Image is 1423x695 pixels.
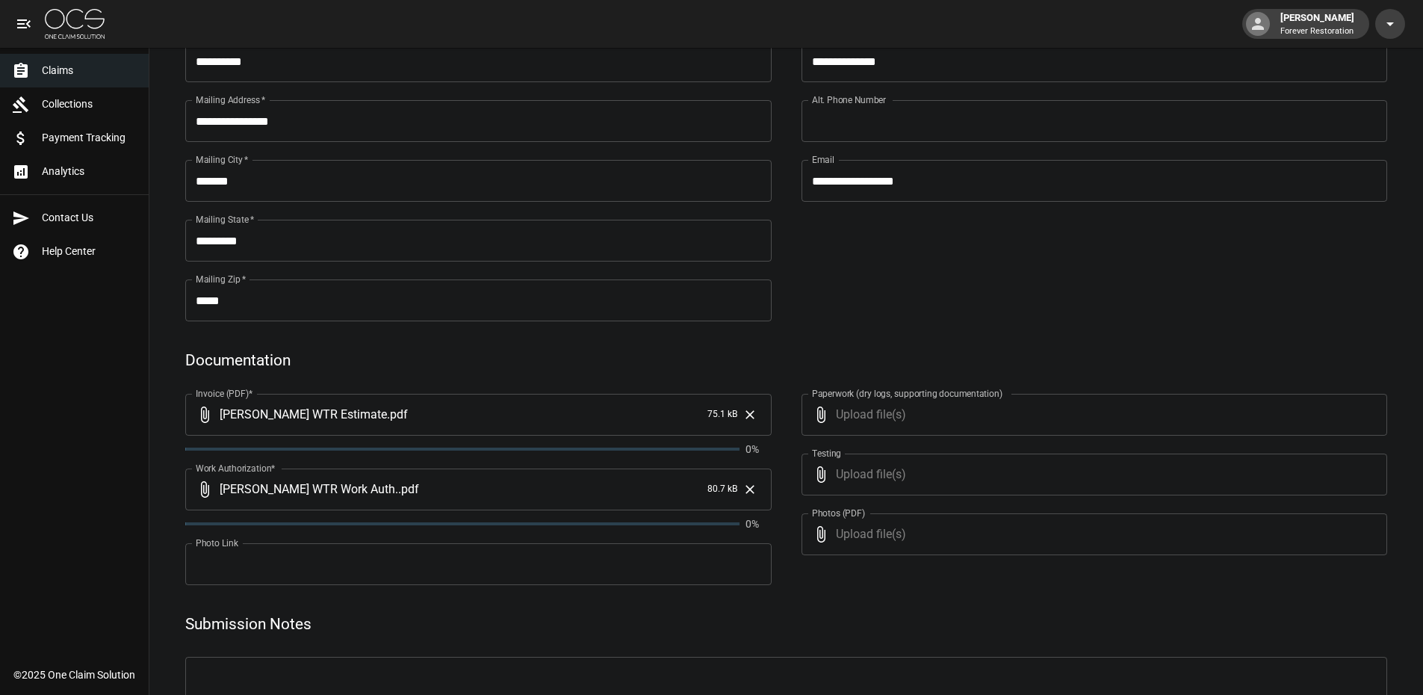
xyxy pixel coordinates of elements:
[13,667,135,682] div: © 2025 One Claim Solution
[42,96,137,112] span: Collections
[398,481,419,498] span: . pdf
[196,273,247,285] label: Mailing Zip
[196,93,265,106] label: Mailing Address
[812,387,1002,400] label: Paperwork (dry logs, supporting documentation)
[836,394,1348,436] span: Upload file(s)
[836,513,1348,555] span: Upload file(s)
[745,442,772,457] p: 0%
[196,213,254,226] label: Mailing State
[42,130,137,146] span: Payment Tracking
[812,93,886,106] label: Alt. Phone Number
[42,210,137,226] span: Contact Us
[42,244,137,259] span: Help Center
[812,153,834,166] label: Email
[739,478,761,501] button: Clear
[1274,10,1360,37] div: [PERSON_NAME]
[196,537,238,549] label: Photo Link
[220,481,398,498] span: [PERSON_NAME] WTR Work Auth.
[387,406,408,423] span: . pdf
[836,454,1348,495] span: Upload file(s)
[196,153,249,166] label: Mailing City
[745,516,772,531] p: 0%
[812,447,841,460] label: Testing
[42,63,137,78] span: Claims
[196,387,253,400] label: Invoice (PDF)*
[707,407,737,422] span: 75.1 kB
[9,9,39,39] button: open drawer
[1280,25,1354,38] p: Forever Restoration
[45,9,105,39] img: ocs-logo-white-transparent.png
[707,482,737,497] span: 80.7 kB
[739,404,761,426] button: Clear
[812,507,865,519] label: Photos (PDF)
[220,406,387,423] span: [PERSON_NAME] WTR Estimate
[196,462,276,475] label: Work Authorization*
[42,164,137,179] span: Analytics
